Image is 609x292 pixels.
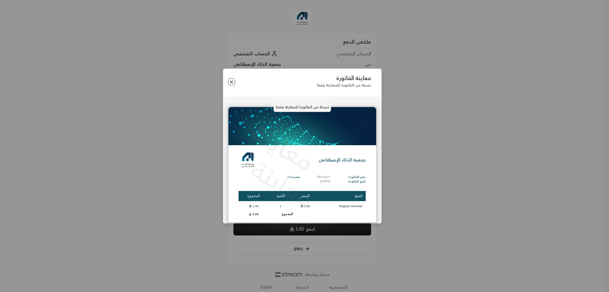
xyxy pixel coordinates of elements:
[228,107,376,145] img: header_mtnhr.png
[317,179,330,184] p: [DATE]
[269,211,293,217] td: المجموع
[318,157,366,163] p: جمعية الذكاء الإصطناعي
[347,175,366,180] p: رقم الفاتورة:
[317,175,330,180] p: INV-xxx-x
[244,150,322,217] p: معاينة
[228,78,235,85] button: Close
[239,211,269,217] td: 1.00
[244,113,322,180] p: معاينة
[239,151,258,170] img: Logo
[239,202,269,210] td: 1.00
[317,75,371,82] p: معاينة الفاتورة
[318,191,366,201] th: المنتج
[239,190,366,218] table: Products
[317,83,371,87] p: نسخة من الفاتورة للمعاينة فقط
[318,202,366,210] td: Regular Member
[273,102,331,112] p: نسخة من الفاتورة للمعاينة فقط
[239,191,269,201] th: المجموع
[347,179,366,184] p: تاريخ الفاتورة:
